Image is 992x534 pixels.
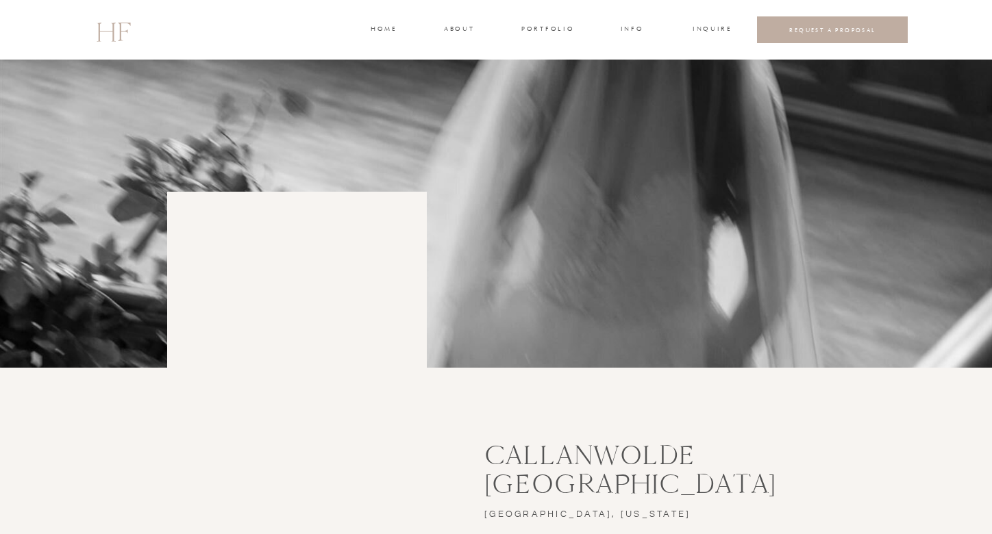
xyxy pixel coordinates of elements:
a: HF [96,10,130,50]
a: home [371,24,396,36]
h3: Callanwolde [GEOGRAPHIC_DATA] [484,441,900,480]
a: portfolio [521,24,573,36]
a: about [444,24,473,36]
a: INQUIRE [693,24,730,36]
a: INFO [619,24,645,36]
h3: [GEOGRAPHIC_DATA], [US_STATE] [484,507,723,526]
a: REQUEST A PROPOSAL [768,26,897,34]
